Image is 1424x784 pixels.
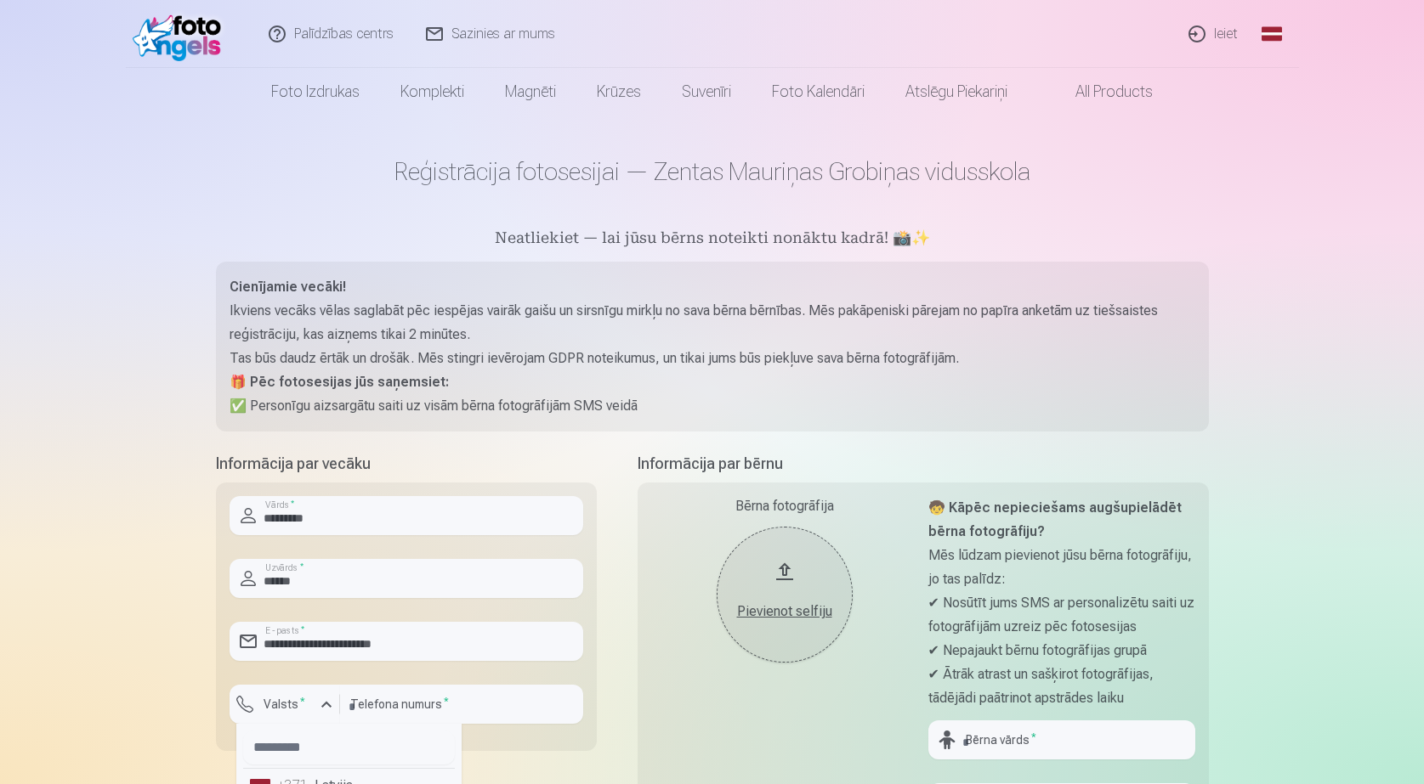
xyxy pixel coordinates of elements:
strong: Cienījamie vecāki! [230,279,346,295]
img: /fa1 [133,7,230,61]
p: Mēs lūdzam pievienot jūsu bērna fotogrāfiju, jo tas palīdz: [928,544,1195,591]
label: Valsts [257,696,312,713]
h1: Reģistrācija fotosesijai — Zentas Mauriņas Grobiņas vidusskola [216,156,1209,187]
p: ✔ Ātrāk atrast un sašķirot fotogrāfijas, tādējādi paātrinot apstrādes laiku [928,663,1195,710]
h5: Informācija par vecāku [216,452,597,476]
strong: 🧒 Kāpēc nepieciešams augšupielādēt bērna fotogrāfiju? [928,499,1182,539]
a: Krūzes [576,68,661,116]
p: ✔ Nepajaukt bērnu fotogrāfijas grupā [928,639,1195,663]
p: ✅ Personīgu aizsargātu saiti uz visām bērna fotogrāfijām SMS veidā [230,394,1195,418]
a: Magnēti [485,68,576,116]
p: Tas būs daudz ērtāk un drošāk. Mēs stingri ievērojam GDPR noteikumus, un tikai jums būs piekļuve ... [230,347,1195,370]
h5: Neatliekiet — lai jūsu bērns noteikti nonāktu kadrā! 📸✨ [216,228,1209,251]
button: Valsts* [230,685,340,724]
a: Foto izdrukas [251,68,380,116]
a: Komplekti [380,68,485,116]
a: Suvenīri [661,68,752,116]
a: Atslēgu piekariņi [885,68,1028,116]
button: Pievienot selfiju [717,527,853,663]
a: Foto kalendāri [752,68,885,116]
p: ✔ Nosūtīt jums SMS ar personalizētu saiti uz fotogrāfijām uzreiz pēc fotosesijas [928,591,1195,639]
strong: 🎁 Pēc fotosesijas jūs saņemsiet: [230,374,449,390]
a: All products [1028,68,1173,116]
h5: Informācija par bērnu [638,452,1209,476]
div: Pievienot selfiju [734,601,836,622]
div: Bērna fotogrāfija [651,496,918,516]
p: Ikviens vecāks vēlas saglabāt pēc iespējas vairāk gaišu un sirsnīgu mirkļu no sava bērna bērnības... [230,299,1195,347]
